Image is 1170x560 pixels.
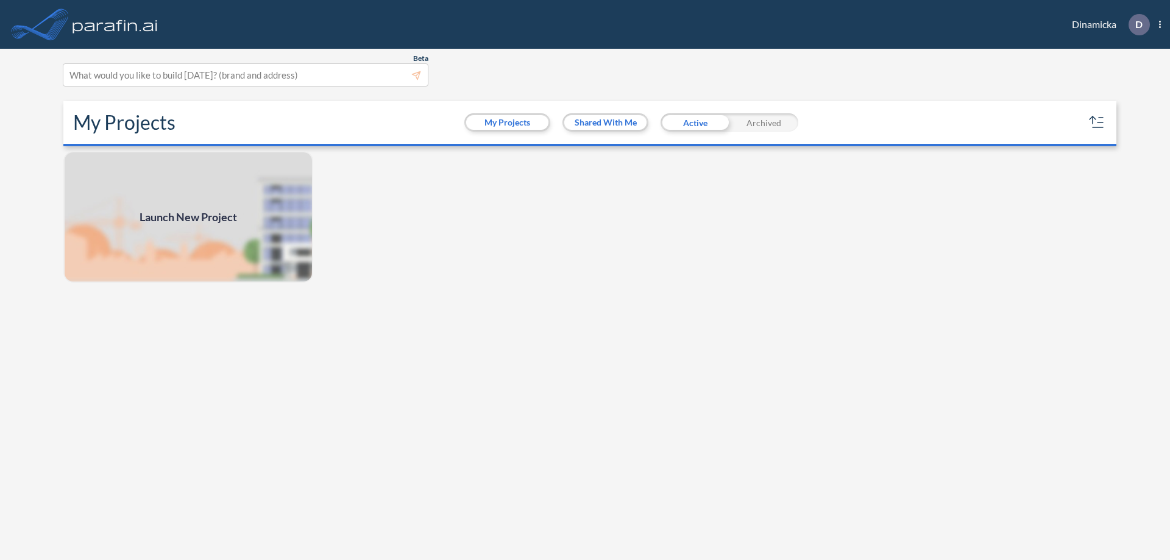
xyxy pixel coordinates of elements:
[1135,19,1143,30] p: D
[413,54,428,63] span: Beta
[564,115,647,130] button: Shared With Me
[661,113,729,132] div: Active
[73,111,175,134] h2: My Projects
[140,209,237,225] span: Launch New Project
[63,151,313,283] a: Launch New Project
[70,12,160,37] img: logo
[1087,113,1107,132] button: sort
[1054,14,1161,35] div: Dinamicka
[466,115,548,130] button: My Projects
[729,113,798,132] div: Archived
[63,151,313,283] img: add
